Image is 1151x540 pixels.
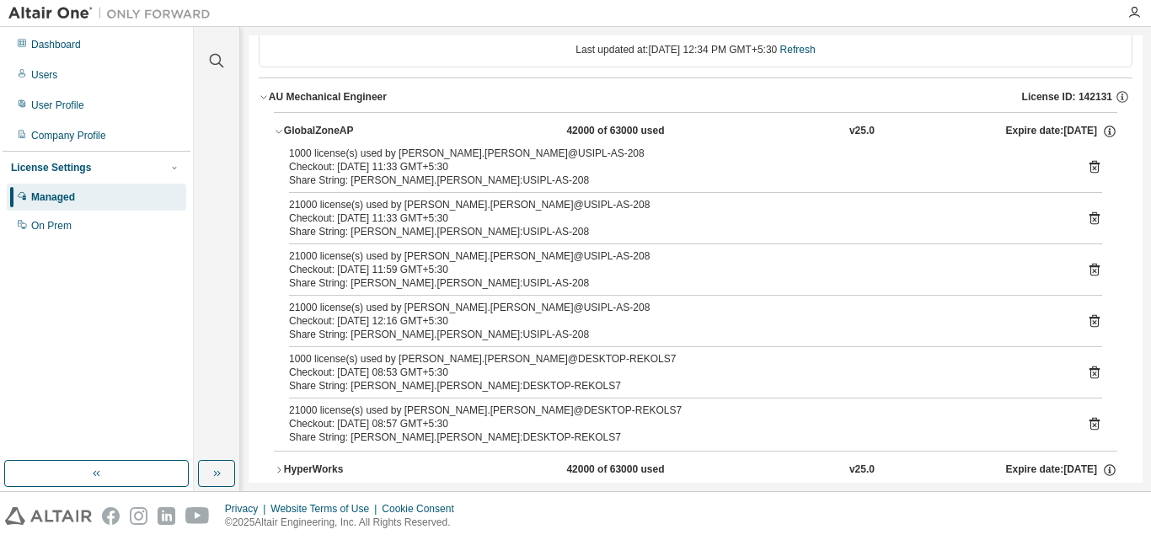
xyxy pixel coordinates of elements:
div: v25.0 [849,124,875,139]
div: Checkout: [DATE] 08:53 GMT+5:30 [289,366,1062,379]
span: License ID: 142131 [1022,90,1112,104]
div: AU Mechanical Engineer [269,90,387,104]
div: 21000 license(s) used by [PERSON_NAME].[PERSON_NAME]@USIPL-AS-208 [289,198,1062,211]
div: Privacy [225,502,270,516]
div: v25.0 [849,462,875,478]
div: Share String: [PERSON_NAME].[PERSON_NAME]:DESKTOP-REKOLS7 [289,379,1062,393]
div: User Profile [31,99,84,112]
button: GlobalZoneAP42000 of 63000 usedv25.0Expire date:[DATE] [274,113,1117,150]
img: linkedin.svg [158,507,175,525]
div: Expire date: [DATE] [1005,462,1116,478]
div: Expire date: [DATE] [1005,124,1116,139]
div: 42000 of 63000 used [566,462,718,478]
p: © 2025 Altair Engineering, Inc. All Rights Reserved. [225,516,464,530]
div: 21000 license(s) used by [PERSON_NAME].[PERSON_NAME]@USIPL-AS-208 [289,301,1062,314]
div: 1000 license(s) used by [PERSON_NAME].[PERSON_NAME]@USIPL-AS-208 [289,147,1062,160]
div: Checkout: [DATE] 08:57 GMT+5:30 [289,417,1062,430]
div: Managed [31,190,75,204]
div: Checkout: [DATE] 12:16 GMT+5:30 [289,314,1062,328]
div: Checkout: [DATE] 11:59 GMT+5:30 [289,263,1062,276]
img: altair_logo.svg [5,507,92,525]
div: 42000 of 63000 used [566,124,718,139]
div: Last updated at: [DATE] 12:34 PM GMT+5:30 [259,32,1132,67]
div: HyperWorks [284,462,436,478]
div: 21000 license(s) used by [PERSON_NAME].[PERSON_NAME]@DESKTOP-REKOLS7 [289,404,1062,417]
div: Share String: [PERSON_NAME].[PERSON_NAME]:USIPL-AS-208 [289,328,1062,341]
div: Share String: [PERSON_NAME].[PERSON_NAME]:USIPL-AS-208 [289,276,1062,290]
div: GlobalZoneAP [284,124,436,139]
div: 21000 license(s) used by [PERSON_NAME].[PERSON_NAME]@USIPL-AS-208 [289,249,1062,263]
div: Cookie Consent [382,502,463,516]
div: On Prem [31,219,72,233]
div: Checkout: [DATE] 11:33 GMT+5:30 [289,211,1062,225]
div: Website Terms of Use [270,502,382,516]
a: Refresh [780,44,816,56]
div: Share String: [PERSON_NAME].[PERSON_NAME]:DESKTOP-REKOLS7 [289,430,1062,444]
img: youtube.svg [185,507,210,525]
img: instagram.svg [130,507,147,525]
div: Company Profile [31,129,106,142]
div: Checkout: [DATE] 11:33 GMT+5:30 [289,160,1062,174]
div: Dashboard [31,38,81,51]
div: Users [31,68,57,82]
div: Share String: [PERSON_NAME].[PERSON_NAME]:USIPL-AS-208 [289,225,1062,238]
img: Altair One [8,5,219,22]
img: facebook.svg [102,507,120,525]
div: Share String: [PERSON_NAME].[PERSON_NAME]:USIPL-AS-208 [289,174,1062,187]
div: 1000 license(s) used by [PERSON_NAME].[PERSON_NAME]@DESKTOP-REKOLS7 [289,352,1062,366]
div: License Settings [11,161,91,174]
button: HyperWorks42000 of 63000 usedv25.0Expire date:[DATE] [274,452,1117,489]
button: AU Mechanical EngineerLicense ID: 142131 [259,78,1132,115]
